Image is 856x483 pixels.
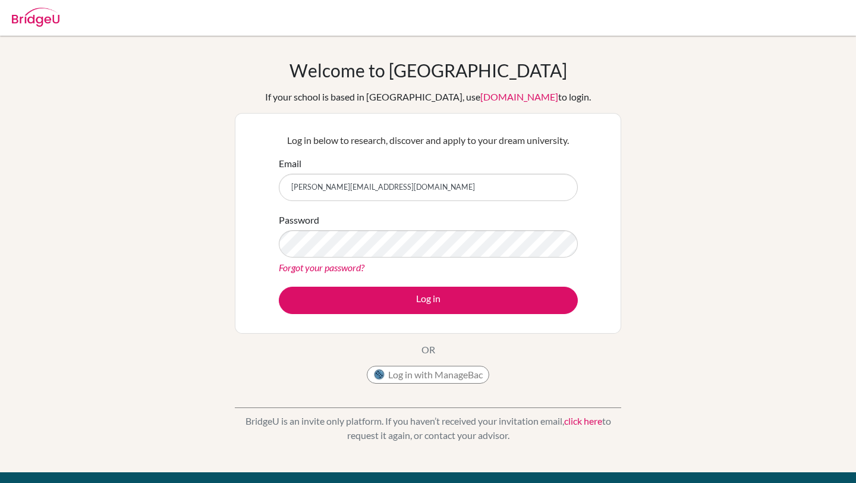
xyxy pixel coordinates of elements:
[564,415,602,426] a: click here
[421,343,435,357] p: OR
[235,414,621,443] p: BridgeU is an invite only platform. If you haven’t received your invitation email, to request it ...
[12,8,59,27] img: Bridge-U
[279,213,319,227] label: Password
[279,262,364,273] a: Forgot your password?
[289,59,567,81] h1: Welcome to [GEOGRAPHIC_DATA]
[480,91,558,102] a: [DOMAIN_NAME]
[279,287,578,314] button: Log in
[265,90,591,104] div: If your school is based in [GEOGRAPHIC_DATA], use to login.
[279,133,578,148] p: Log in below to research, discover and apply to your dream university.
[367,366,489,384] button: Log in with ManageBac
[279,156,301,171] label: Email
